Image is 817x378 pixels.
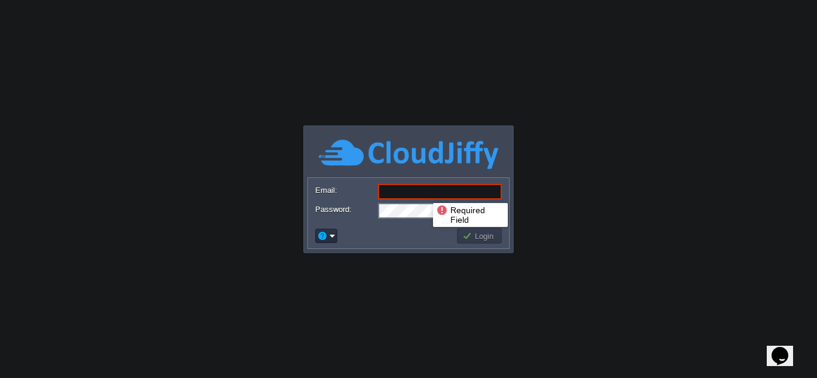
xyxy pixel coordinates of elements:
label: Password: [315,203,377,216]
iframe: chat widget [767,330,805,366]
button: Login [462,231,497,241]
img: CloudJiffy [319,138,498,171]
div: Required Field [436,204,505,226]
label: Email: [315,184,377,196]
